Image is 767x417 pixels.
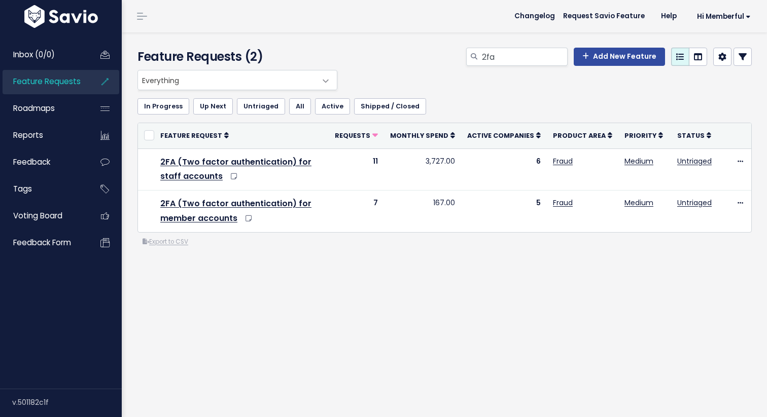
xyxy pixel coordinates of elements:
a: Add New Feature [574,48,665,66]
span: Product Area [553,131,606,140]
a: Untriaged [677,156,712,166]
span: Reports [13,130,43,140]
span: Priority [624,131,656,140]
span: Status [677,131,705,140]
a: Reports [3,124,84,147]
td: 11 [329,148,384,191]
span: Changelog [514,13,555,20]
a: Inbox (0/0) [3,43,84,66]
a: Roadmaps [3,97,84,120]
span: Feedback form [13,237,71,248]
a: Medium [624,198,653,208]
a: Untriaged [237,98,285,115]
span: Everything [137,70,337,90]
span: Feature Requests [13,76,81,87]
a: Monthly spend [390,130,455,140]
a: Feedback [3,150,84,174]
span: Monthly spend [390,131,448,140]
a: Active [315,98,350,115]
span: Hi Memberful [697,13,751,20]
a: Status [677,130,711,140]
td: 6 [461,148,547,191]
span: Voting Board [13,210,62,221]
a: Request Savio Feature [555,9,653,24]
a: Export to CSV [143,238,188,246]
span: Inbox (0/0) [13,49,55,60]
td: 7 [329,191,384,232]
span: Feedback [13,157,50,167]
span: Feature Request [160,131,222,140]
a: Hi Memberful [685,9,759,24]
span: Tags [13,183,32,194]
a: Feedback form [3,231,84,254]
a: 2FA (Two factor authentication) for member accounts [160,198,311,224]
span: Active companies [467,131,534,140]
a: Feature Requests [3,70,84,93]
input: Search features... [481,48,568,66]
a: Untriaged [677,198,712,208]
td: 3,727.00 [384,148,461,191]
a: All [289,98,311,115]
td: 167.00 [384,191,461,232]
a: Feature Request [160,130,229,140]
ul: Filter feature requests [137,98,752,115]
img: logo-white.9d6f32f41409.svg [22,5,100,28]
td: 5 [461,191,547,232]
a: 2FA (Two factor authentication) for staff accounts [160,156,311,182]
a: Product Area [553,130,612,140]
a: Medium [624,156,653,166]
span: Requests [335,131,370,140]
a: Tags [3,177,84,201]
span: Everything [138,70,317,90]
a: Shipped / Closed [354,98,426,115]
a: Priority [624,130,663,140]
a: Help [653,9,685,24]
h4: Feature Requests (2) [137,48,332,66]
a: Fraud [553,156,573,166]
span: Roadmaps [13,103,55,113]
a: Fraud [553,198,573,208]
a: Active companies [467,130,541,140]
a: Voting Board [3,204,84,228]
div: v.501182c1f [12,389,122,415]
a: In Progress [137,98,189,115]
a: Requests [335,130,378,140]
a: Up Next [193,98,233,115]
